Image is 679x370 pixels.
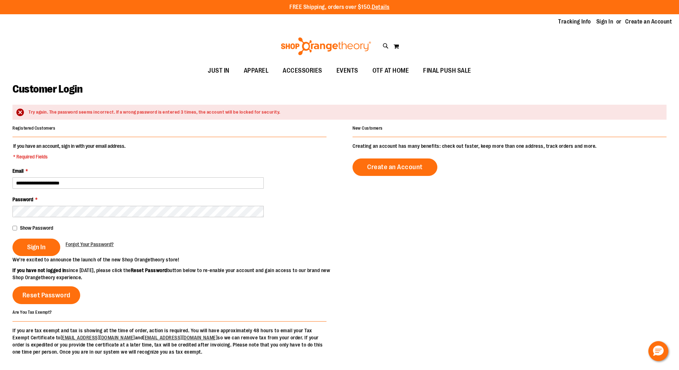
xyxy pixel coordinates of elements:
[244,63,269,79] span: APPAREL
[372,63,409,79] span: OTF AT HOME
[12,310,52,315] strong: Are You Tax Exempt?
[283,63,322,79] span: ACCESSORIES
[143,335,217,340] a: [EMAIL_ADDRESS][DOMAIN_NAME]
[416,63,478,79] a: FINAL PUSH SALE
[329,63,365,79] a: EVENTS
[12,142,126,160] legend: If you have an account, sign in with your email address.
[201,63,237,79] a: JUST IN
[365,63,416,79] a: OTF AT HOME
[12,168,24,174] span: Email
[596,18,613,26] a: Sign In
[353,142,667,150] p: Creating an account has many benefits: check out faster, keep more than one address, track orders...
[29,109,659,116] div: Try again. The password seems incorrect. If a wrong password is entered 3 times, the account will...
[61,335,135,340] a: [EMAIL_ADDRESS][DOMAIN_NAME]
[131,267,167,273] strong: Reset Password
[12,267,340,281] p: since [DATE], please click the button below to re-enable your account and gain access to our bran...
[12,83,82,95] span: Customer Login
[12,327,326,355] p: If you are tax exempt and tax is showing at the time of order, action is required. You will have ...
[12,197,33,202] span: Password
[12,126,55,131] strong: Registered Customers
[12,286,80,304] a: Reset Password
[12,239,60,256] button: Sign In
[423,63,471,79] span: FINAL PUSH SALE
[276,63,329,79] a: ACCESSORIES
[208,63,230,79] span: JUST IN
[66,241,114,248] a: Forgot Your Password?
[372,4,390,10] a: Details
[13,153,125,160] span: * Required Fields
[66,241,114,247] span: Forgot Your Password?
[353,158,437,176] a: Create an Account
[22,291,71,299] span: Reset Password
[20,225,53,231] span: Show Password
[12,267,66,273] strong: If you have not logged in
[289,3,390,11] p: FREE Shipping, orders over $150.
[648,341,668,361] button: Hello, have a question? Let’s chat.
[353,126,383,131] strong: New Customers
[336,63,358,79] span: EVENTS
[625,18,672,26] a: Create an Account
[27,243,46,251] span: Sign In
[558,18,591,26] a: Tracking Info
[237,63,276,79] a: APPAREL
[280,37,372,55] img: Shop Orangetheory
[367,163,423,171] span: Create an Account
[12,256,340,263] p: We’re excited to announce the launch of the new Shop Orangetheory store!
